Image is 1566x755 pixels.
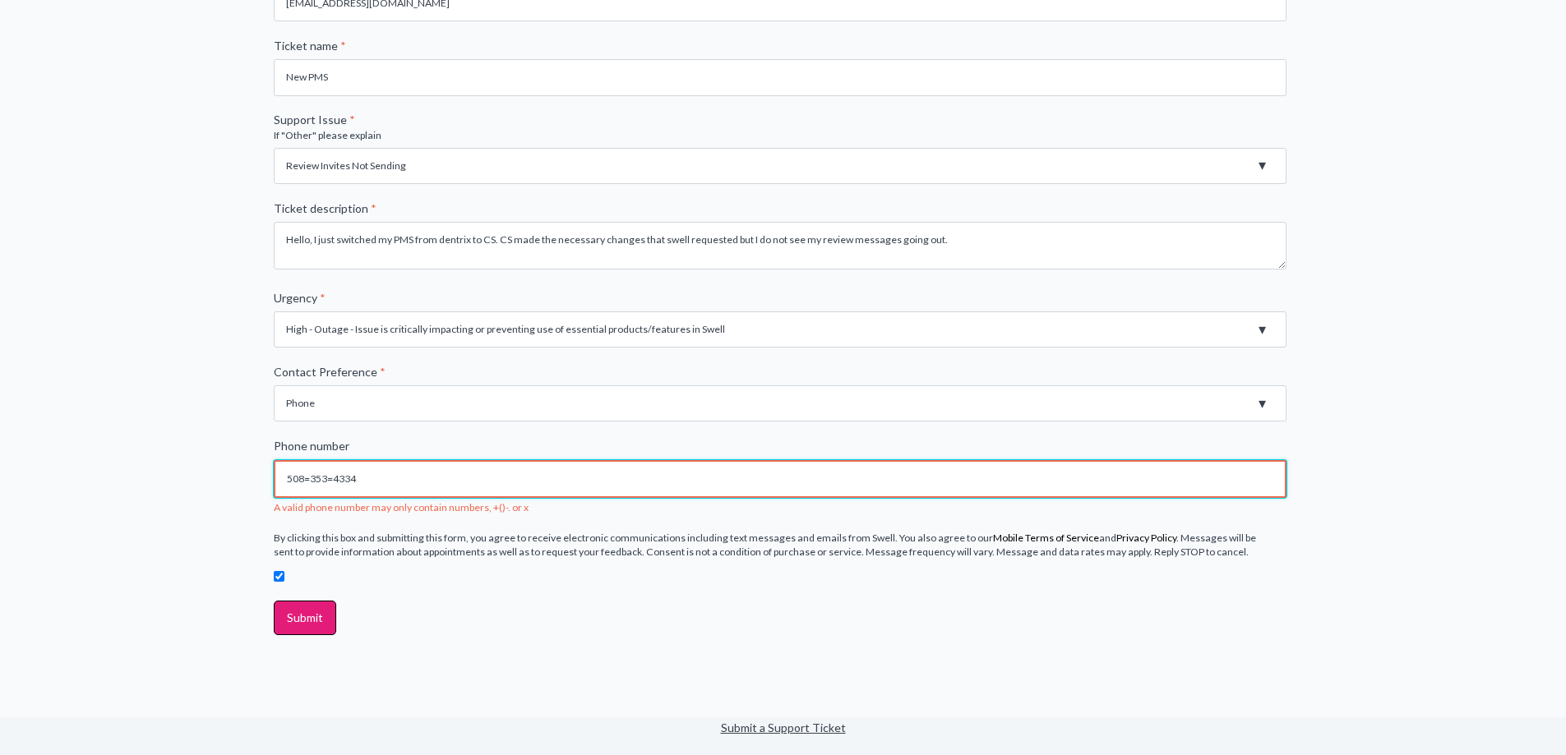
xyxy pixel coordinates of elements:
[274,500,1276,514] label: A valid phone number may only contain numbers, +()-. or x
[274,531,1293,559] legend: By clicking this box and submitting this form, you agree to receive electronic communications inc...
[274,222,1287,269] textarea: Hello, I just switched my PMS from dentrix to CS. CS made the necessary changes that swell reques...
[274,291,317,305] span: Urgency
[274,113,347,127] span: Support Issue
[274,128,1293,142] legend: If "Other" please explain
[274,365,377,379] span: Contact Preference
[721,720,846,734] a: Submit a Support Ticket
[274,439,349,453] span: Phone number
[274,201,368,215] span: Ticket description
[1116,532,1176,544] a: Privacy Policy
[274,39,338,53] span: Ticket name
[274,601,336,635] input: Submit
[993,532,1099,544] a: Mobile Terms of Service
